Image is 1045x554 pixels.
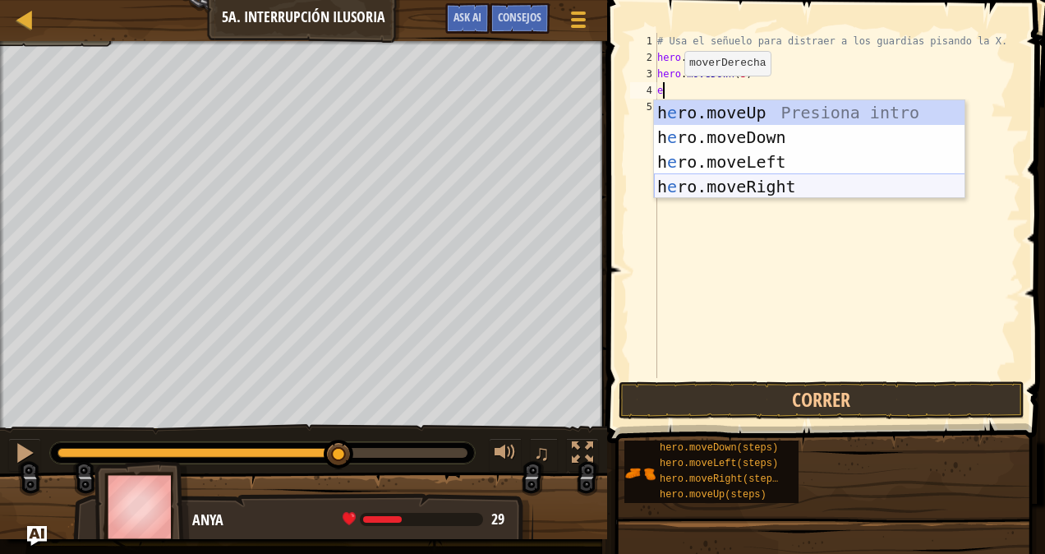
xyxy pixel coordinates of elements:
div: 3 [630,66,657,82]
code: moverDerecha [689,57,766,69]
button: Alterna pantalla completa. [566,438,599,472]
span: hero.moveUp(steps) [660,489,766,501]
div: health: 28.9 / 88 [343,512,504,527]
img: thang_avatar_frame.png [94,461,190,552]
span: Consejos [498,9,541,25]
img: portrait.png [624,458,656,489]
span: ♫ [533,441,550,465]
div: 5 [630,99,657,115]
button: Ctrl + P: Pause [8,438,41,472]
span: hero.moveLeft(steps) [660,458,778,469]
button: Ask AI [27,526,47,546]
button: Correr [619,381,1024,419]
div: 1 [630,33,657,49]
div: 4 [630,82,657,99]
span: Ask AI [453,9,481,25]
button: ♫ [530,438,558,472]
span: hero.moveDown(steps) [660,442,778,454]
div: Anya [192,510,517,531]
button: Mostrar menú del juego [558,3,599,42]
button: Ajustar volúmen [489,438,522,472]
div: 2 [630,49,657,66]
span: 29 [491,509,504,529]
button: Ask AI [445,3,490,34]
span: hero.moveRight(steps) [660,473,784,485]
